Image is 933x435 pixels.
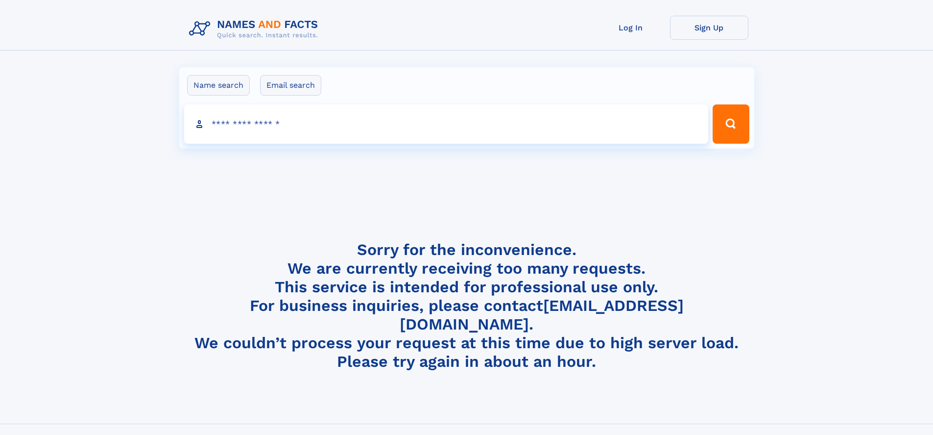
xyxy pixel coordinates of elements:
[187,75,250,96] label: Name search
[592,16,670,40] a: Log In
[400,296,684,333] a: [EMAIL_ADDRESS][DOMAIN_NAME]
[185,16,326,42] img: Logo Names and Facts
[670,16,748,40] a: Sign Up
[713,104,749,144] button: Search Button
[260,75,321,96] label: Email search
[184,104,709,144] input: search input
[185,240,748,371] h4: Sorry for the inconvenience. We are currently receiving too many requests. This service is intend...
